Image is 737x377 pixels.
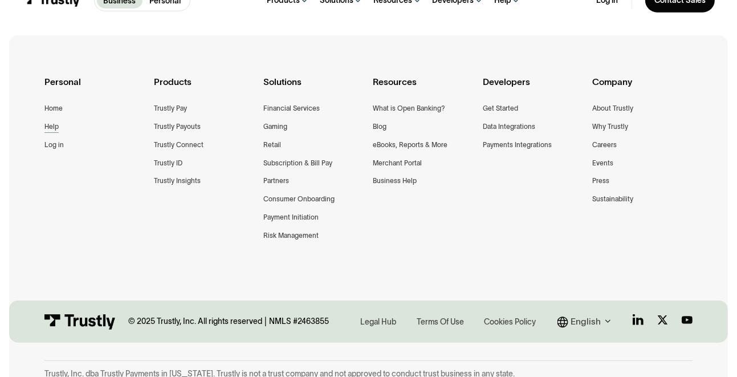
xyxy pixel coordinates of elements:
a: Careers [592,139,617,151]
a: Trustly Pay [154,103,187,114]
div: | [264,315,267,329]
a: Payments Integrations [483,139,552,151]
a: Trustly Insights [154,175,201,187]
div: English [571,315,601,329]
a: Trustly Payouts [154,121,201,132]
div: Resources [373,75,473,103]
div: Legal Hub [361,317,397,328]
div: Terms Of Use [417,317,464,328]
a: What is Open Banking? [373,103,445,114]
div: NMLS #2463855 [269,317,329,327]
a: Gaming [263,121,287,132]
a: Trustly Connect [154,139,203,151]
div: Products [154,75,254,103]
div: Developers [483,75,583,103]
a: Log in [44,139,64,151]
a: About Trustly [592,103,633,114]
a: Get Started [483,103,518,114]
a: Terms Of Use [413,315,467,329]
a: Events [592,157,613,169]
a: Financial Services [263,103,320,114]
a: Merchant Portal [373,157,422,169]
a: Partners [263,175,289,187]
a: Help [44,121,59,132]
a: Sustainability [592,193,633,205]
a: eBooks, Reports & More [373,139,447,151]
img: Trustly Logo [44,314,115,330]
a: Risk Management [263,230,319,241]
a: Why Trustly [592,121,628,132]
a: Press [592,175,609,187]
a: Subscription & Bill Pay [263,157,332,169]
div: © 2025 Trustly, Inc. All rights reserved [128,317,262,327]
a: Trustly ID [154,157,182,169]
a: Consumer Onboarding [263,193,335,205]
a: Legal Hub [357,315,400,329]
div: Solutions [263,75,364,103]
a: Cookies Policy [481,315,539,329]
div: Personal [44,75,145,103]
div: Company [592,75,693,103]
a: Retail [263,139,281,151]
a: Blog [373,121,386,132]
a: Data Integrations [483,121,535,132]
div: English [557,315,615,329]
a: Home [44,103,63,114]
div: Cookies Policy [484,317,536,328]
a: Business Help [373,175,417,187]
a: Payment Initiation [263,212,319,223]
